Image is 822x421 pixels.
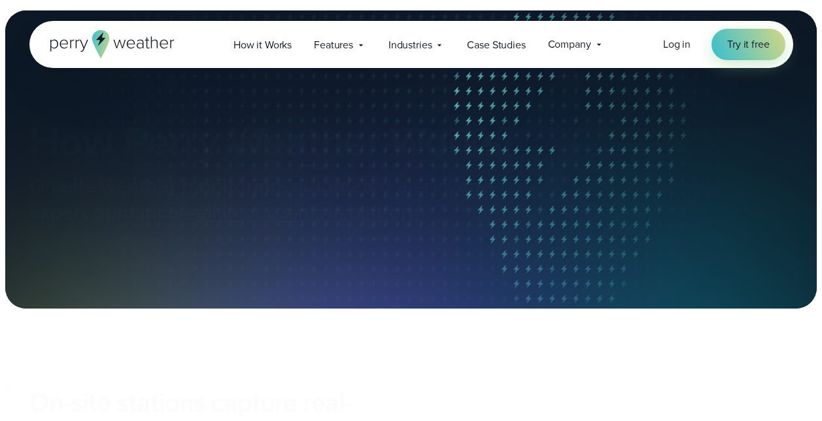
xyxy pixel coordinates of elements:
[233,37,292,53] span: How it Works
[548,37,591,52] span: Company
[711,29,785,60] a: Try it free
[456,31,536,58] a: Case Studies
[388,37,432,53] span: Industries
[314,37,353,53] span: Features
[467,37,525,53] span: Case Studies
[663,37,691,52] a: Log in
[727,37,769,52] span: Try it free
[222,31,303,58] a: How it Works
